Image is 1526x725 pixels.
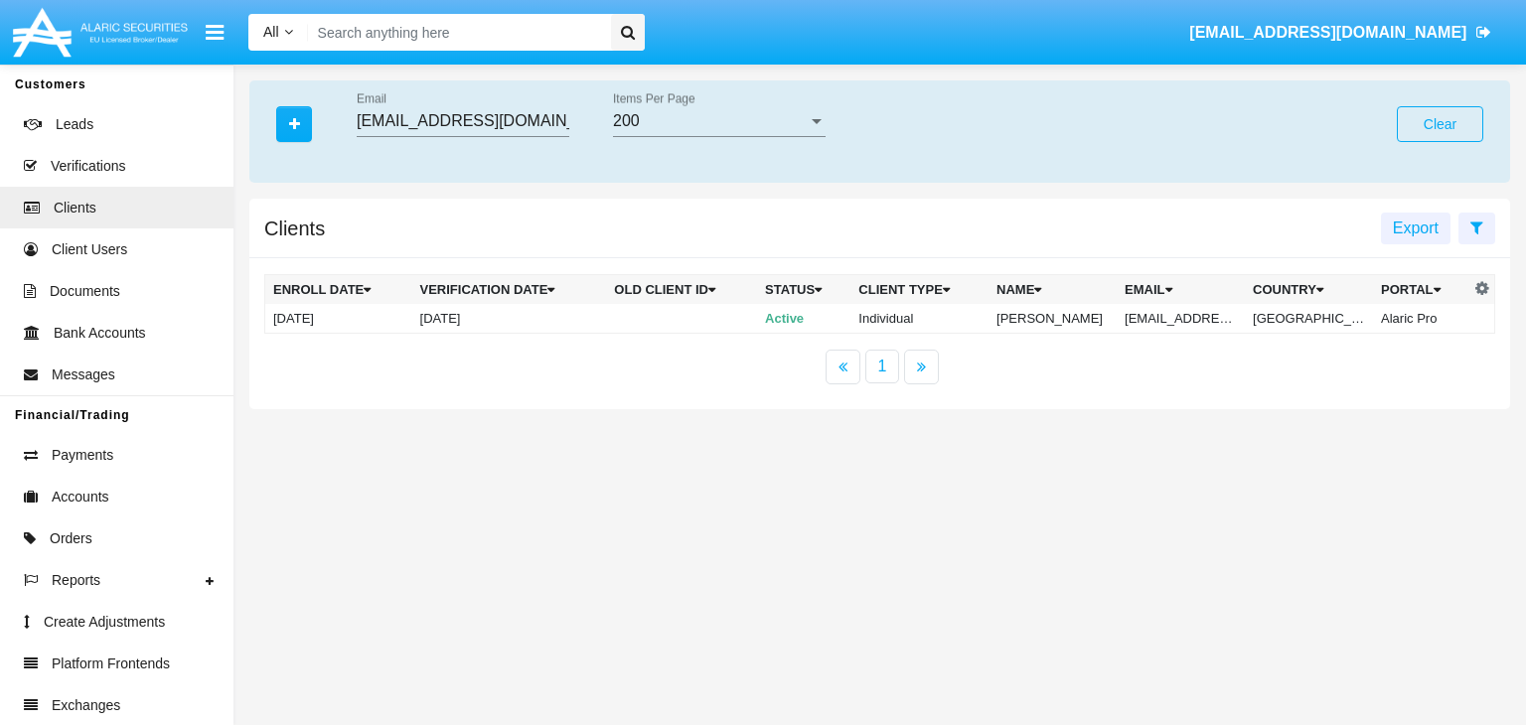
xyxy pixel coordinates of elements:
[850,304,989,334] td: Individual
[1373,275,1469,305] th: Portal
[52,239,127,260] span: Client Users
[1117,304,1245,334] td: [EMAIL_ADDRESS][DOMAIN_NAME]
[412,304,607,334] td: [DATE]
[989,275,1117,305] th: Name
[50,528,92,549] span: Orders
[1373,304,1469,334] td: Alaric Pro
[44,612,165,633] span: Create Adjustments
[54,323,146,344] span: Bank Accounts
[249,350,1510,384] nav: paginator
[1245,304,1373,334] td: [GEOGRAPHIC_DATA]
[1180,5,1501,61] a: [EMAIL_ADDRESS][DOMAIN_NAME]
[989,304,1117,334] td: [PERSON_NAME]
[52,487,109,507] span: Accounts
[52,445,113,466] span: Payments
[54,198,96,218] span: Clients
[606,275,757,305] th: Old Client Id
[757,304,850,334] td: Active
[1117,275,1245,305] th: Email
[264,220,325,236] h5: Clients
[613,112,640,129] span: 200
[1393,219,1439,236] span: Export
[308,14,604,51] input: Search
[1189,24,1466,41] span: [EMAIL_ADDRESS][DOMAIN_NAME]
[1245,275,1373,305] th: Country
[52,653,170,674] span: Platform Frontends
[850,275,989,305] th: Client Type
[265,304,412,334] td: [DATE]
[1397,106,1483,142] button: Clear
[52,695,120,716] span: Exchanges
[757,275,850,305] th: Status
[52,364,115,385] span: Messages
[56,114,93,135] span: Leads
[248,22,308,43] a: All
[51,156,125,177] span: Verifications
[412,275,607,305] th: Verification date
[50,281,120,302] span: Documents
[1381,213,1450,244] button: Export
[263,24,279,40] span: All
[265,275,412,305] th: Enroll date
[10,3,191,62] img: Logo image
[52,570,100,591] span: Reports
